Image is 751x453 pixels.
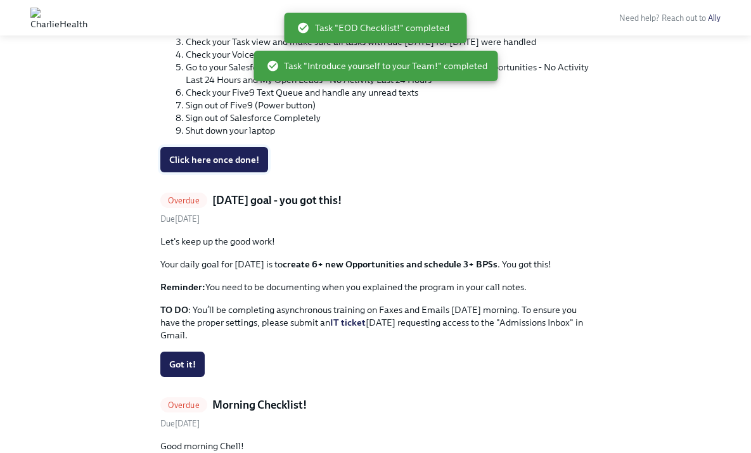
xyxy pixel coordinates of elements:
[708,13,721,23] a: Ally
[160,419,200,428] span: Wednesday, September 24th 2025, 8:40 am
[186,86,591,99] li: Check your Five9 Text Queue and handle any unread texts
[160,440,591,452] p: Good morning Chell!
[169,153,259,166] span: Click here once done!
[212,193,342,208] h5: [DATE] goal - you got this!
[169,358,196,371] span: Got it!
[186,124,591,137] li: Shut down your laptop
[160,147,268,172] button: Click here once done!
[30,8,87,28] img: CharlieHealth
[160,303,591,341] p: : You’ll be completing asynchronous training on Faxes and Emails [DATE] morning. To ensure you ha...
[160,196,207,205] span: Overdue
[160,281,591,293] p: You need to be documenting when you explained the program in your call notes.
[160,258,591,271] p: Your daily goal for [DATE] is to . You got this!
[160,235,591,248] p: Let's keep up the good work!
[186,61,591,86] li: Go to your Salesforce Home page and check the reports labeled My Open Opportunities - No Activity...
[283,258,497,270] strong: create 6+ new Opportunities and schedule 3+ BPSs
[619,13,721,23] span: Need help? Reach out to
[160,352,205,377] button: Got it!
[186,112,591,124] li: Sign out of Salesforce Completely
[160,193,591,225] a: Overdue[DATE] goal - you got this!Due[DATE]
[330,317,366,328] a: IT ticket
[160,214,200,224] span: Wednesday, September 24th 2025, 6:00 am
[160,397,591,430] a: OverdueMorning Checklist!Due[DATE]
[186,48,591,61] li: Check your Voicemail tab in Five9
[160,400,207,410] span: Overdue
[186,99,591,112] li: Sign out of Five9 (Power button)
[160,281,205,293] strong: Reminder:
[212,397,307,412] h5: Morning Checklist!
[186,35,591,48] li: Check your Task view and make sure all tasks with due [DATE] for [DATE] were handled
[160,304,188,316] strong: TO DO
[297,22,449,34] span: Task "EOD Checklist!" completed
[266,60,487,72] span: Task "Introduce yourself to your Team!" completed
